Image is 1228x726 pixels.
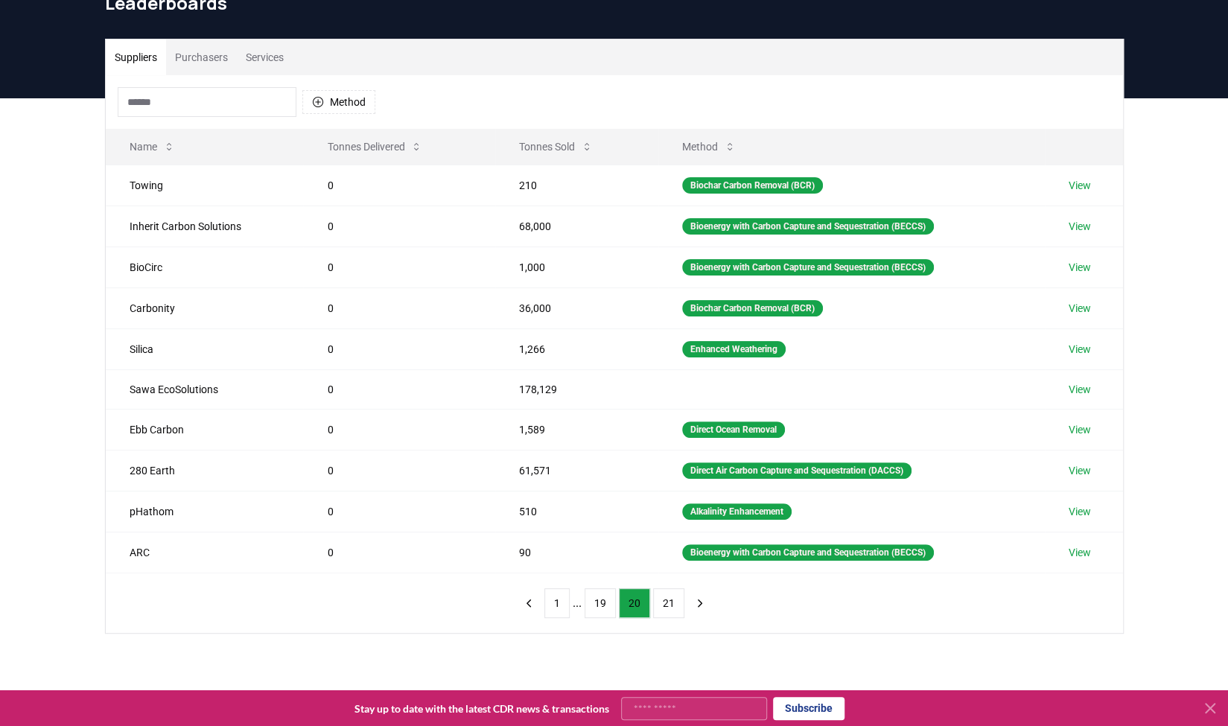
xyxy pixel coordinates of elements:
button: Name [118,132,187,162]
td: 210 [495,165,658,206]
td: 90 [495,532,658,573]
div: Direct Air Carbon Capture and Sequestration (DACCS) [682,462,912,479]
a: View [1069,342,1091,357]
td: 0 [303,328,495,369]
button: Services [237,39,293,75]
div: Bioenergy with Carbon Capture and Sequestration (BECCS) [682,218,934,235]
div: Biochar Carbon Removal (BCR) [682,177,823,194]
td: 0 [303,491,495,532]
td: 68,000 [495,206,658,246]
td: 1,589 [495,409,658,450]
td: Inherit Carbon Solutions [106,206,304,246]
td: 0 [303,409,495,450]
td: Carbonity [106,287,304,328]
button: previous page [516,588,541,618]
td: 510 [495,491,658,532]
a: View [1069,219,1091,234]
td: 61,571 [495,450,658,491]
button: next page [687,588,713,618]
button: Tonnes Sold [507,132,605,162]
a: View [1069,463,1091,478]
td: 36,000 [495,287,658,328]
td: ARC [106,532,304,573]
button: Tonnes Delivered [315,132,434,162]
a: View [1069,178,1091,193]
td: 0 [303,246,495,287]
a: View [1069,504,1091,519]
td: 178,129 [495,369,658,409]
div: Enhanced Weathering [682,341,786,357]
td: 1,000 [495,246,658,287]
td: 0 [303,450,495,491]
button: 1 [544,588,570,618]
div: Bioenergy with Carbon Capture and Sequestration (BECCS) [682,259,934,276]
div: Alkalinity Enhancement [682,503,792,520]
a: View [1069,422,1091,437]
a: View [1069,545,1091,560]
div: Bioenergy with Carbon Capture and Sequestration (BECCS) [682,544,934,561]
button: Method [302,90,375,114]
button: 20 [619,588,650,618]
td: BioCirc [106,246,304,287]
td: Ebb Carbon [106,409,304,450]
td: 0 [303,532,495,573]
button: Purchasers [166,39,237,75]
button: Method [670,132,748,162]
td: 0 [303,287,495,328]
td: 0 [303,369,495,409]
td: Silica [106,328,304,369]
td: 280 Earth [106,450,304,491]
td: Sawa EcoSolutions [106,369,304,409]
div: Biochar Carbon Removal (BCR) [682,300,823,316]
td: pHathom [106,491,304,532]
li: ... [573,594,582,612]
button: Suppliers [106,39,166,75]
td: Towing [106,165,304,206]
td: 0 [303,165,495,206]
a: View [1069,382,1091,397]
td: 0 [303,206,495,246]
td: 1,266 [495,328,658,369]
a: View [1069,260,1091,275]
button: 21 [653,588,684,618]
a: View [1069,301,1091,316]
div: Direct Ocean Removal [682,421,785,438]
button: 19 [585,588,616,618]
